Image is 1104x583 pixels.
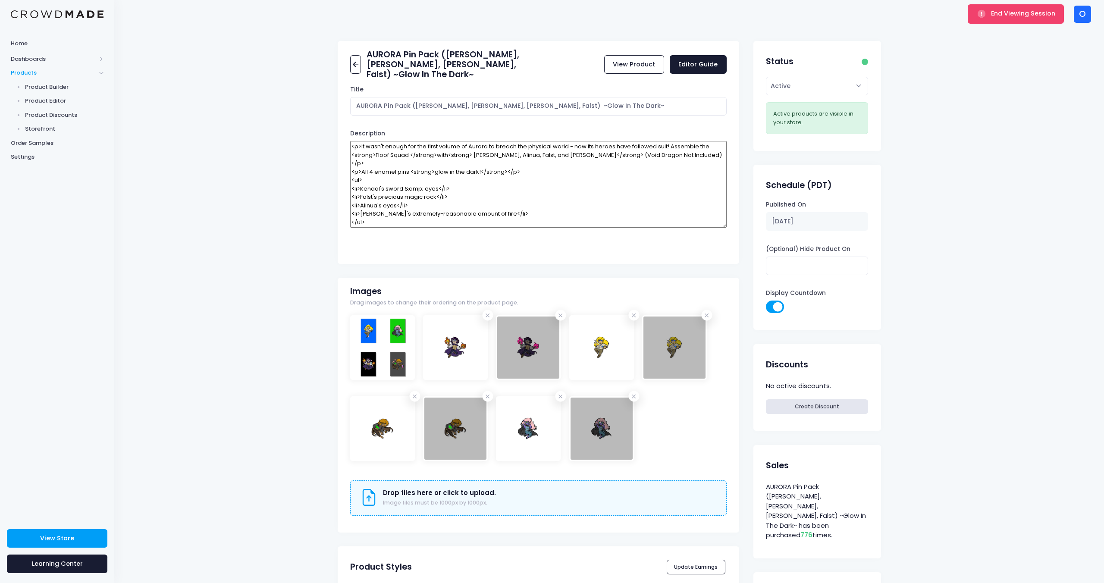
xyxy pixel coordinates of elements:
[11,153,103,161] span: Settings
[1074,6,1091,23] div: O
[670,55,727,74] a: Editor Guide
[766,289,826,298] label: Display Countdown
[991,9,1055,18] span: End Viewing Session
[11,69,96,77] span: Products
[968,4,1064,23] button: End Viewing Session
[11,55,96,63] span: Dashboards
[628,310,639,321] span: Remove image
[667,560,725,574] button: Update Earnings
[25,125,104,133] span: Storefront
[555,310,566,321] span: Remove image
[766,245,850,254] label: (Optional) Hide Product On
[350,129,385,138] label: Description
[409,391,420,402] span: Remove image
[483,310,493,321] span: Remove image
[350,562,412,572] h2: Product Styles
[367,50,539,80] h2: AURORA Pin Pack ([PERSON_NAME], [PERSON_NAME], [PERSON_NAME], Falst) ~Glow In The Dark~
[7,529,107,548] a: View Store
[766,56,793,66] h2: Status
[383,499,487,506] span: Image files must be 1000px by 1000px.
[11,139,103,147] span: Order Samples
[483,391,493,402] span: Remove image
[350,299,518,307] span: Drag images to change their ordering on the product page.
[766,380,868,392] div: No active discounts.
[766,360,808,370] h2: Discounts
[800,530,812,539] span: 776
[350,141,727,228] textarea: <p>It wasn't enough for the first volume of Aurora to breach the physical world - now its heroes ...
[628,391,639,402] span: Remove image
[766,201,806,209] label: Published On
[350,286,382,296] h2: Images
[32,559,83,568] span: Learning Center
[773,110,861,126] div: Active products are visible in your store.
[604,55,664,74] a: View Product
[350,85,364,94] label: Title
[25,83,104,91] span: Product Builder
[7,555,107,573] a: Learning Center
[40,534,74,542] span: View Store
[11,39,103,48] span: Home
[766,481,868,542] div: AURORA Pin Pack ([PERSON_NAME], [PERSON_NAME], [PERSON_NAME], Falst) ~Glow In The Dark~ has been ...
[25,111,104,119] span: Product Discounts
[555,391,566,402] span: Remove image
[25,97,104,105] span: Product Editor
[766,461,789,470] h2: Sales
[701,310,712,321] span: Remove image
[383,489,496,497] h3: Drop files here or click to upload.
[766,180,832,190] h2: Schedule (PDT)
[766,399,868,414] a: Create Discount
[11,10,103,19] img: Logo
